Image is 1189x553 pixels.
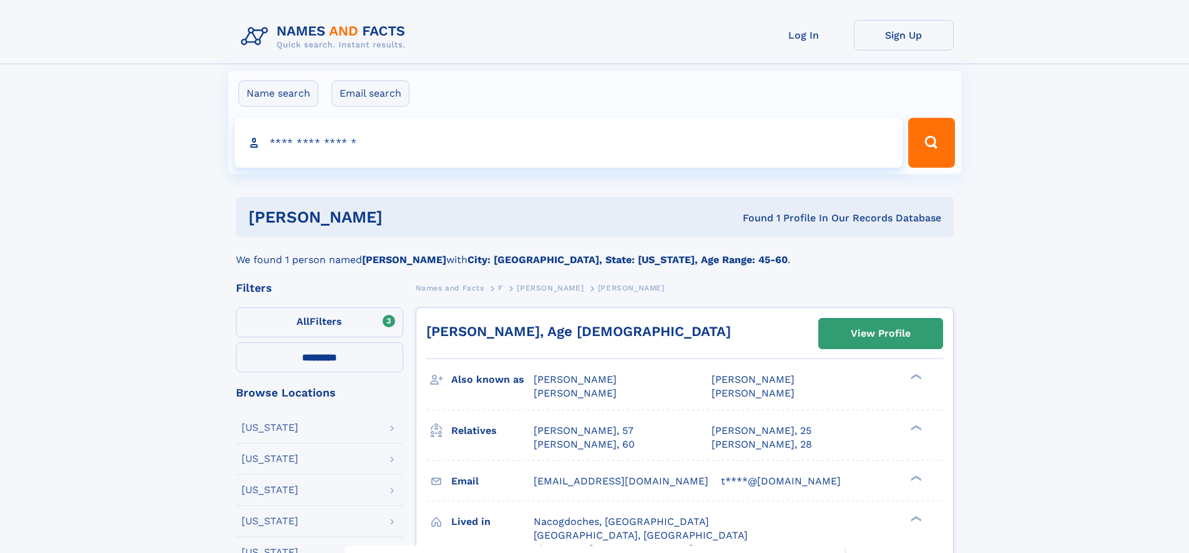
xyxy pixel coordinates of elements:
[908,514,922,522] div: ❯
[712,387,795,399] span: [PERSON_NAME]
[908,423,922,431] div: ❯
[235,118,903,168] input: search input
[236,307,403,337] label: Filters
[598,284,665,292] span: [PERSON_NAME]
[754,20,854,50] a: Log In
[908,373,922,381] div: ❯
[534,438,635,451] a: [PERSON_NAME], 60
[534,387,617,399] span: [PERSON_NAME]
[534,516,709,527] span: Nacogdoches, [GEOGRAPHIC_DATA]
[242,423,298,433] div: [US_STATE]
[451,420,534,441] h3: Relatives
[854,20,954,50] a: Sign Up
[712,438,812,451] a: [PERSON_NAME], 28
[534,373,617,385] span: [PERSON_NAME]
[236,387,403,398] div: Browse Locations
[236,20,416,54] img: Logo Names and Facts
[451,471,534,492] h3: Email
[416,280,484,296] a: Names and Facts
[517,280,584,296] a: [PERSON_NAME]
[498,280,503,296] a: F
[248,209,563,225] h1: [PERSON_NAME]
[236,238,954,267] div: We found 1 person named with .
[851,319,911,348] div: View Profile
[534,424,634,438] a: [PERSON_NAME], 57
[498,284,503,292] span: F
[517,284,584,292] span: [PERSON_NAME]
[296,315,310,327] span: All
[242,485,298,495] div: [US_STATE]
[362,254,446,266] b: [PERSON_NAME]
[467,254,788,266] b: City: [GEOGRAPHIC_DATA], State: [US_STATE], Age Range: 45-60
[712,373,795,385] span: [PERSON_NAME]
[534,475,708,487] span: [EMAIL_ADDRESS][DOMAIN_NAME]
[712,424,811,438] a: [PERSON_NAME], 25
[238,80,318,107] label: Name search
[242,454,298,464] div: [US_STATE]
[819,319,942,349] a: View Profile
[908,118,954,168] button: Search Button
[534,529,748,541] span: [GEOGRAPHIC_DATA], [GEOGRAPHIC_DATA]
[908,474,922,482] div: ❯
[331,80,409,107] label: Email search
[426,324,731,339] a: [PERSON_NAME], Age [DEMOGRAPHIC_DATA]
[242,516,298,526] div: [US_STATE]
[451,369,534,390] h3: Also known as
[451,511,534,532] h3: Lived in
[236,282,403,294] div: Filters
[562,211,941,225] div: Found 1 Profile In Our Records Database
